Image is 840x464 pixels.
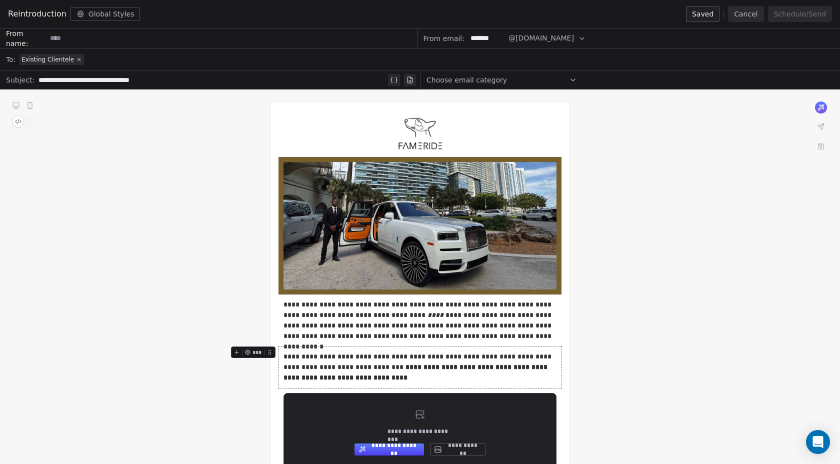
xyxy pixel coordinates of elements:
[6,54,15,64] span: To:
[8,8,66,20] span: Reintroduction
[423,33,464,43] span: From email:
[768,6,832,22] button: Schedule/Send
[70,7,140,21] button: Global Styles
[686,6,719,22] button: Saved
[21,55,74,63] span: Existing Clientele
[728,6,763,22] button: Cancel
[508,33,574,43] span: @[DOMAIN_NAME]
[426,75,507,85] span: Choose email category
[6,75,34,88] span: Subject:
[806,430,830,454] div: Open Intercom Messenger
[6,28,46,48] span: From name:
